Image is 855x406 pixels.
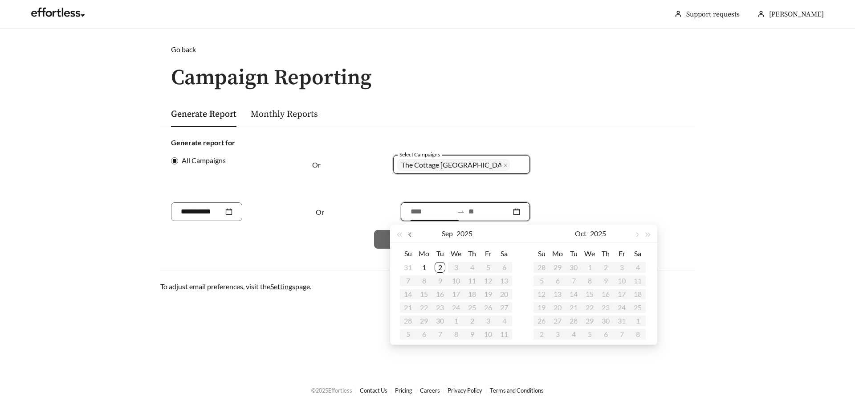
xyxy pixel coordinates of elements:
a: Terms and Conditions [490,387,544,394]
span: swap-right [457,208,465,216]
td: 2025-08-31 [400,261,416,274]
strong: Generate report for [171,138,235,147]
td: 2025-09-02 [432,261,448,274]
span: [PERSON_NAME] [769,10,824,19]
a: Go back [160,44,695,55]
a: Monthly Reports [251,109,318,120]
div: 31 [403,262,413,273]
h1: Campaign Reporting [160,66,695,90]
span: All Campaigns [178,155,229,166]
th: Fr [614,246,630,261]
th: Sa [496,246,512,261]
span: Go back [171,45,196,53]
th: Tu [566,246,582,261]
td: 2025-09-01 [416,261,432,274]
th: Th [464,246,480,261]
span: Or [316,208,324,216]
a: Support requests [686,10,740,19]
a: Contact Us [360,387,387,394]
th: Su [400,246,416,261]
span: close [503,163,508,168]
a: Careers [420,387,440,394]
div: 1 [419,262,429,273]
button: Download CSV [374,230,450,249]
a: Generate Report [171,109,236,120]
span: © 2025 Effortless [311,387,352,394]
button: 2025 [590,225,606,242]
th: Mo [416,246,432,261]
span: Or [312,160,321,169]
span: To adjust email preferences, visit the page. [160,282,311,291]
th: Fr [480,246,496,261]
th: Th [598,246,614,261]
button: 2025 [456,225,472,242]
th: Su [533,246,550,261]
button: Oct [575,225,586,242]
th: We [582,246,598,261]
a: Pricing [395,387,412,394]
a: Settings [270,282,295,291]
span: to [457,208,465,216]
a: Privacy Policy [448,387,482,394]
th: Tu [432,246,448,261]
th: We [448,246,464,261]
span: The Cottage [GEOGRAPHIC_DATA] [401,160,513,169]
th: Sa [630,246,646,261]
th: Mo [550,246,566,261]
button: Sep [442,225,453,242]
div: 2 [435,262,445,273]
